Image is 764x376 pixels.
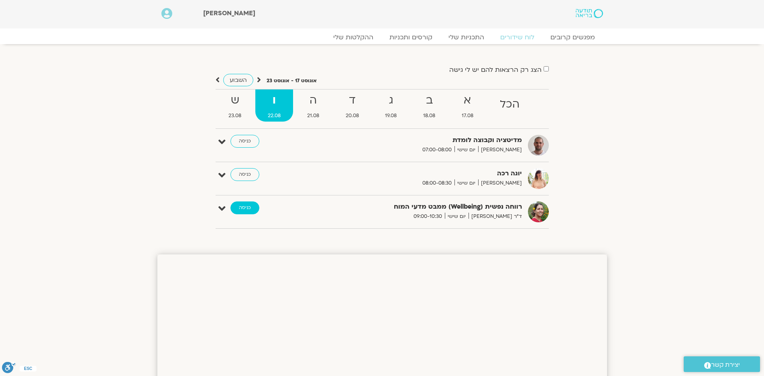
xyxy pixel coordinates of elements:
p: אוגוסט 17 - אוגוסט 23 [267,77,317,85]
span: יום שישי [445,212,469,221]
a: הכל [487,89,532,122]
a: ב18.08 [411,89,448,122]
a: התכניות שלי [440,33,492,41]
span: [PERSON_NAME] [203,9,255,18]
a: כניסה [230,201,259,214]
span: [PERSON_NAME] [478,179,522,187]
a: יצירת קשר [684,356,760,372]
span: 17.08 [449,112,486,120]
a: השבוע [223,74,253,86]
span: [PERSON_NAME] [478,146,522,154]
label: הצג רק הרצאות להם יש לי גישה [449,66,542,73]
a: ההקלטות שלי [325,33,381,41]
span: 09:00-10:30 [411,212,445,221]
a: ה21.08 [295,89,332,122]
a: לוח שידורים [492,33,542,41]
span: יום שישי [454,146,478,154]
strong: הכל [487,96,532,114]
a: קורסים ותכניות [381,33,440,41]
span: 18.08 [411,112,448,120]
a: ו22.08 [255,89,293,122]
strong: ד [333,91,371,110]
span: 07:00-08:00 [420,146,454,154]
span: 08:00-08:30 [420,179,454,187]
a: כניסה [230,168,259,181]
a: א17.08 [449,89,486,122]
span: השבוע [230,76,247,84]
span: ד"ר [PERSON_NAME] [469,212,522,221]
strong: א [449,91,486,110]
span: 21.08 [295,112,332,120]
span: יום שישי [454,179,478,187]
nav: Menu [161,33,603,41]
a: ד20.08 [333,89,371,122]
span: 19.08 [373,112,410,120]
span: יצירת קשר [711,360,740,370]
span: 20.08 [333,112,371,120]
strong: מדיטציה וקבוצה לומדת [325,135,522,146]
a: כניסה [230,135,259,148]
strong: ש [216,91,254,110]
strong: ו [255,91,293,110]
strong: ג [373,91,410,110]
a: מפגשים קרובים [542,33,603,41]
strong: יוגה רכה [325,168,522,179]
a: ש23.08 [216,89,254,122]
span: 23.08 [216,112,254,120]
strong: ה [295,91,332,110]
a: ג19.08 [373,89,410,122]
span: 22.08 [255,112,293,120]
strong: ב [411,91,448,110]
strong: רווחה נפשית (Wellbeing) ממבט מדעי המוח [325,201,522,212]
